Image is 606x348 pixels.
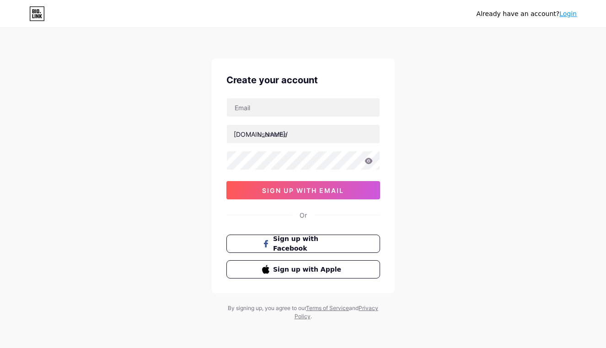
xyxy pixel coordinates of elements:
[262,187,344,194] span: sign up with email
[227,125,380,143] input: username
[226,260,380,278] button: Sign up with Apple
[225,304,381,321] div: By signing up, you agree to our and .
[300,210,307,220] div: Or
[227,98,380,117] input: Email
[234,129,288,139] div: [DOMAIN_NAME]/
[559,10,577,17] a: Login
[226,73,380,87] div: Create your account
[226,181,380,199] button: sign up with email
[273,265,344,274] span: Sign up with Apple
[273,234,344,253] span: Sign up with Facebook
[477,9,577,19] div: Already have an account?
[226,235,380,253] button: Sign up with Facebook
[306,305,349,311] a: Terms of Service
